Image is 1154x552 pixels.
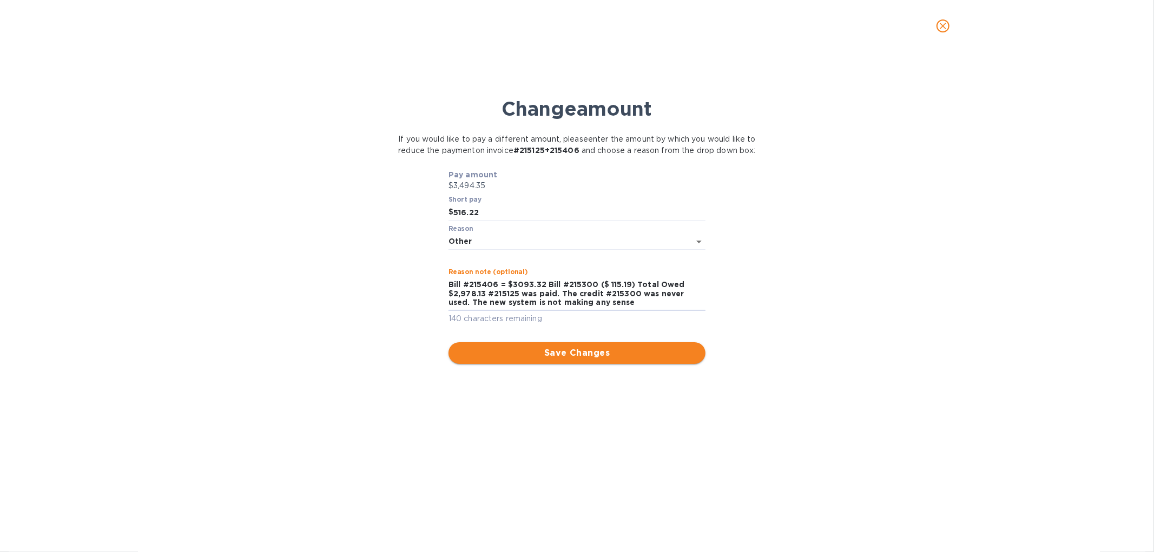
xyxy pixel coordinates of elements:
label: Reason [449,226,473,232]
textarea: Bill #215406 = $3093.32 Bill #215300 ($ 115.19) Total Owed $2,978.13 #215125 was paid. The credit... [449,280,705,307]
input: Enter the amount by which you would like to reduce the payment [453,204,705,221]
p: 140 characters remaining [449,312,705,325]
b: # 215125+215406 [513,146,579,155]
p: If you would like to pay a different amount, please enter the amount by which you would like to r... [396,134,759,156]
button: close [930,13,956,39]
span: Save Changes [457,347,697,360]
button: Save Changes [449,342,705,364]
div: $ [449,204,453,221]
label: Reason note (optional) [449,269,527,275]
p: $3,494.35 [449,180,705,191]
label: Short pay [449,197,482,203]
b: Pay amount [449,170,498,179]
div: Other [449,234,705,250]
b: Change amount [502,97,652,121]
